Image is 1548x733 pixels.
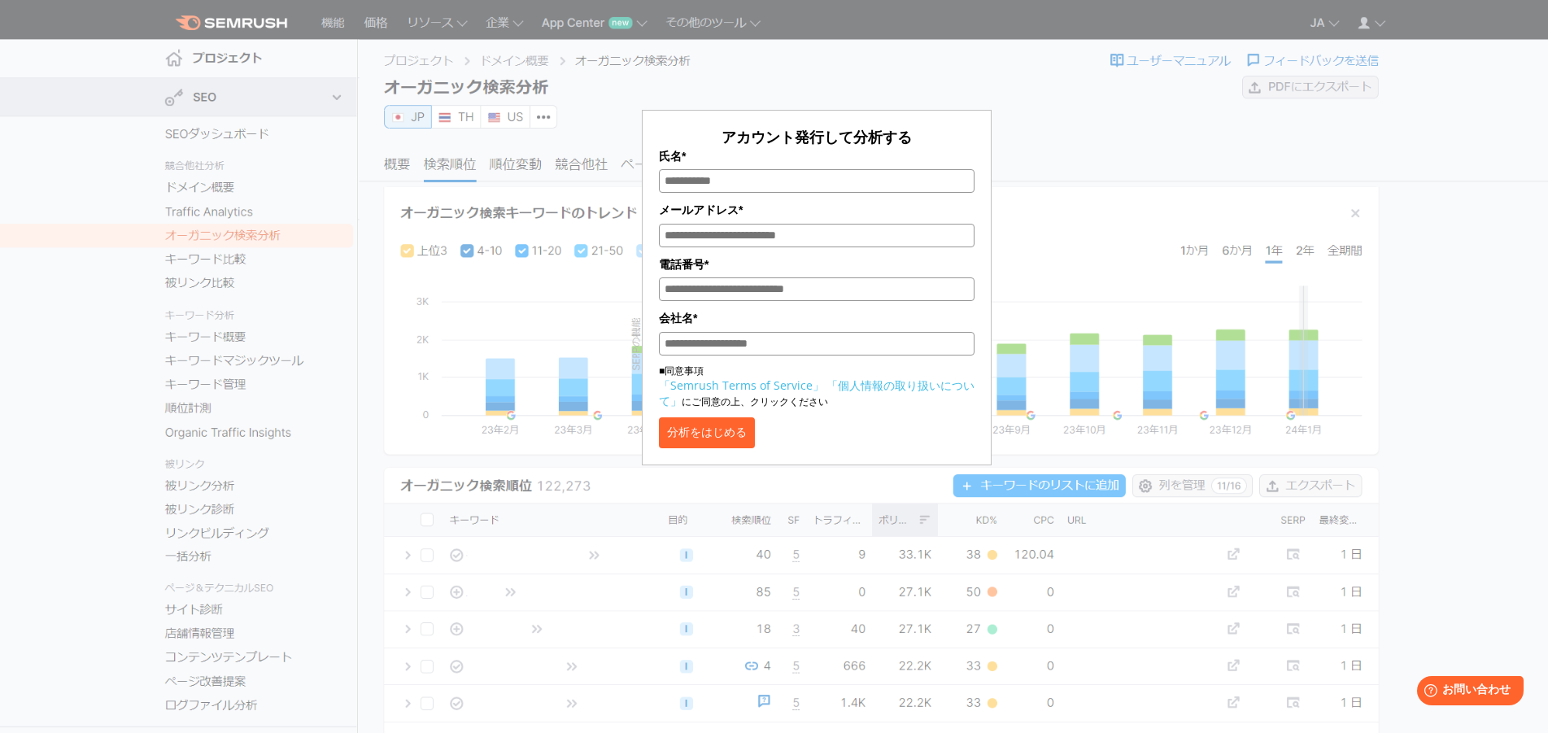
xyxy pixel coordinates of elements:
[659,377,824,393] a: 「Semrush Terms of Service」
[722,127,912,146] span: アカウント発行して分析する
[659,417,755,448] button: 分析をはじめる
[659,201,975,219] label: メールアドレス*
[659,377,975,408] a: 「個人情報の取り扱いについて」
[1403,670,1530,715] iframe: Help widget launcher
[659,364,975,409] p: ■同意事項 にご同意の上、クリックください
[659,255,975,273] label: 電話番号*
